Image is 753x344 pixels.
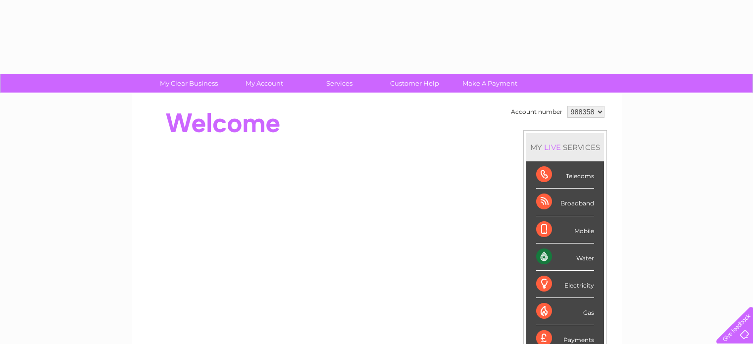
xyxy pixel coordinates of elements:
[148,74,230,93] a: My Clear Business
[374,74,455,93] a: Customer Help
[542,143,563,152] div: LIVE
[536,244,594,271] div: Water
[223,74,305,93] a: My Account
[299,74,380,93] a: Services
[536,216,594,244] div: Mobile
[508,103,565,120] td: Account number
[536,161,594,189] div: Telecoms
[536,271,594,298] div: Electricity
[536,298,594,325] div: Gas
[449,74,531,93] a: Make A Payment
[526,133,604,161] div: MY SERVICES
[536,189,594,216] div: Broadband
